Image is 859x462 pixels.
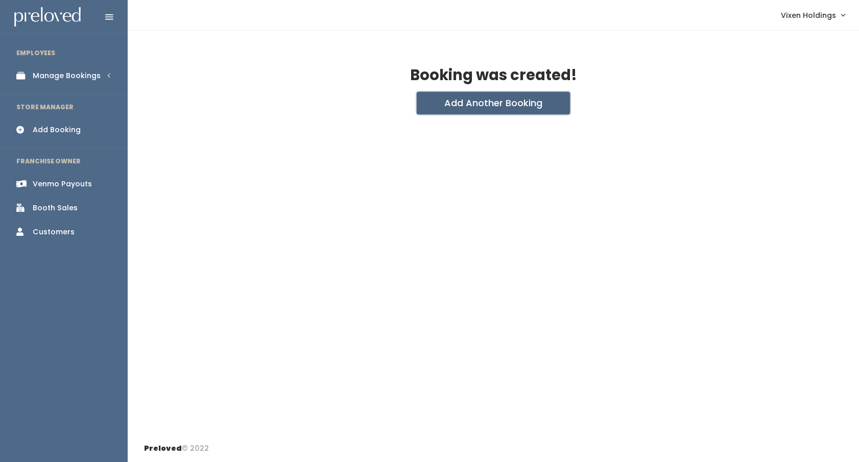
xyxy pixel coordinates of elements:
[144,443,182,453] span: Preloved
[144,435,209,454] div: © 2022
[33,125,81,135] div: Add Booking
[33,227,75,237] div: Customers
[417,92,570,114] button: Add Another Booking
[410,67,577,84] h2: Booking was created!
[33,203,78,213] div: Booth Sales
[33,70,101,81] div: Manage Bookings
[781,10,836,21] span: Vixen Holdings
[14,7,81,27] img: preloved logo
[33,179,92,189] div: Venmo Payouts
[771,4,855,26] a: Vixen Holdings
